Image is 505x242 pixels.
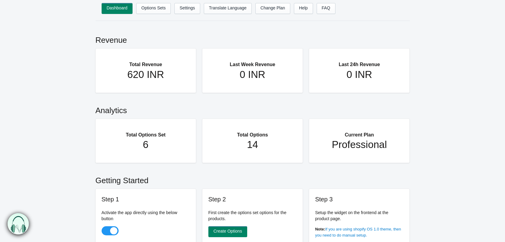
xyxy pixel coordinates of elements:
h1: 620 INR [108,69,184,81]
h2: Total Revenue [108,55,184,69]
a: Settings [174,3,200,14]
h2: Last Week Revenue [214,55,291,69]
a: Dashboard [102,3,133,14]
p: Setup the widget on the frontend at the product page. [315,210,404,222]
h2: Revenue [96,29,410,49]
h1: 6 [108,139,184,151]
h1: 0 INR [214,69,291,81]
h3: Step 2 [208,195,297,203]
a: If you are using shopify OS 1.0 theme, then you need to do manual setup. [315,227,401,237]
h2: Total Options [214,125,291,139]
a: Change Plan [255,3,290,14]
h2: Total Options Set [108,125,184,139]
h3: Step 1 [102,195,190,203]
p: First create the options set options for the products. [208,210,297,222]
a: Translate Language [204,3,252,14]
b: Note: [315,227,325,231]
h2: Last 24h Revenue [321,55,398,69]
a: FAQ [317,3,335,14]
h2: Getting Started [96,169,410,189]
a: Options Sets [136,3,171,14]
h2: Current Plan [321,125,398,139]
h1: Professional [321,139,398,151]
p: Activate the app directly using the below button [102,210,190,222]
h1: 14 [214,139,291,151]
img: bxm.png [8,213,29,234]
h2: Analytics [96,99,410,119]
a: Create Options [208,226,247,237]
h1: 0 INR [321,69,398,81]
a: Help [294,3,313,14]
h3: Step 3 [315,195,404,203]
